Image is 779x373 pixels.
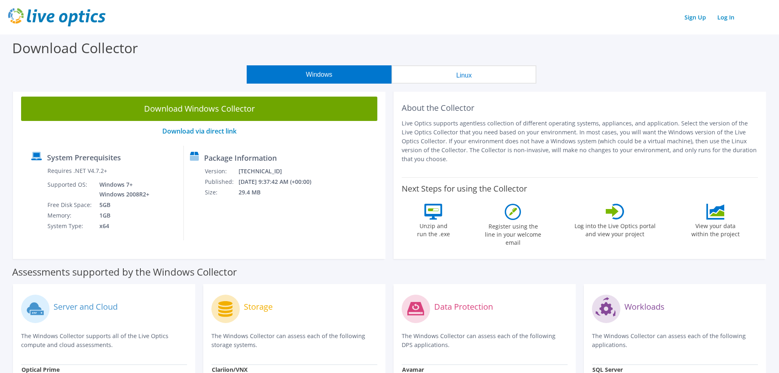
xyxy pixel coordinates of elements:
[47,210,93,221] td: Memory:
[47,179,93,200] td: Supported OS:
[415,220,452,238] label: Unzip and run the .exe
[8,8,105,26] img: live_optics_svg.svg
[204,177,238,187] td: Published:
[238,177,322,187] td: [DATE] 9:37:42 AM (+00:00)
[162,127,237,136] a: Download via direct link
[402,119,758,164] p: Live Optics supports agentless collection of different operating systems, appliances, and applica...
[624,303,665,311] label: Workloads
[592,332,758,349] p: The Windows Collector can assess each of the following applications.
[21,97,377,121] a: Download Windows Collector
[402,332,568,349] p: The Windows Collector can assess each of the following DPS applications.
[93,210,151,221] td: 1GB
[686,220,745,238] label: View your data within the project
[211,332,377,349] p: The Windows Collector can assess each of the following storage systems.
[12,268,237,276] label: Assessments supported by the Windows Collector
[93,200,151,210] td: 5GB
[244,303,273,311] label: Storage
[93,179,151,200] td: Windows 7+ Windows 2008R2+
[54,303,118,311] label: Server and Cloud
[238,187,322,198] td: 29.4 MB
[47,167,107,175] label: Requires .NET V4.7.2+
[204,187,238,198] td: Size:
[93,221,151,231] td: x64
[47,153,121,162] label: System Prerequisites
[402,184,527,194] label: Next Steps for using the Collector
[402,103,758,113] h2: About the Collector
[680,11,710,23] a: Sign Up
[247,65,392,84] button: Windows
[204,166,238,177] td: Version:
[713,11,738,23] a: Log In
[392,65,536,84] button: Linux
[204,154,277,162] label: Package Information
[238,166,322,177] td: [TECHNICAL_ID]
[47,200,93,210] td: Free Disk Space:
[574,220,656,238] label: Log into the Live Optics portal and view your project
[47,221,93,231] td: System Type:
[12,39,138,57] label: Download Collector
[483,220,544,247] label: Register using the line in your welcome email
[434,303,493,311] label: Data Protection
[21,332,187,349] p: The Windows Collector supports all of the Live Optics compute and cloud assessments.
